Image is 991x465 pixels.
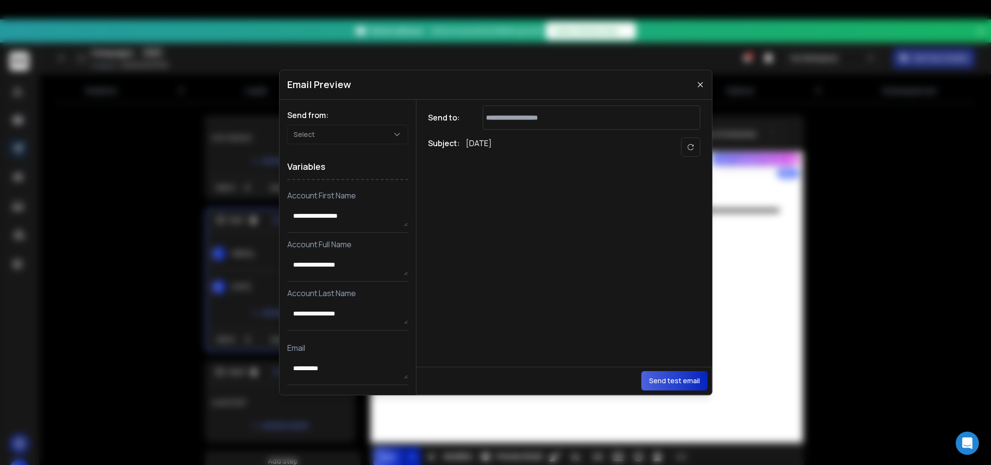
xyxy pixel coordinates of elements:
[428,112,467,123] h1: Send to:
[287,239,408,250] p: Account Full Name
[287,78,351,91] h1: Email Preview
[287,342,408,354] p: Email
[287,287,408,299] p: Account Last Name
[287,190,408,201] p: Account First Name
[428,137,460,157] h1: Subject:
[287,109,408,121] h1: Send from:
[641,371,708,390] button: Send test email
[956,432,979,455] div: Open Intercom Messenger
[466,137,492,157] p: [DATE]
[287,154,408,180] h1: Variables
